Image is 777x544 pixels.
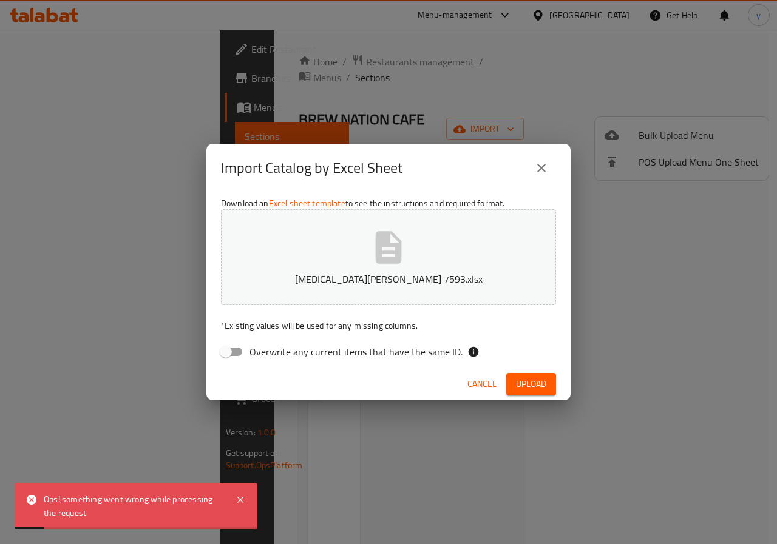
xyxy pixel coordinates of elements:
svg: If the overwrite option isn't selected, then the items that match an existing ID will be ignored ... [467,346,480,358]
p: [MEDICAL_DATA][PERSON_NAME] 7593.xlsx [240,272,537,286]
h2: Import Catalog by Excel Sheet [221,158,402,178]
span: Cancel [467,377,497,392]
a: Excel sheet template [269,195,345,211]
p: Existing values will be used for any missing columns. [221,320,556,332]
span: Upload [516,377,546,392]
button: Upload [506,373,556,395]
button: Cancel [463,373,501,395]
div: Download an to see the instructions and required format. [206,192,571,368]
div: Ops!,something went wrong while processing the request [44,492,223,520]
button: close [527,153,556,183]
span: Overwrite any current items that have the same ID. [249,344,463,359]
button: [MEDICAL_DATA][PERSON_NAME] 7593.xlsx [221,209,556,305]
